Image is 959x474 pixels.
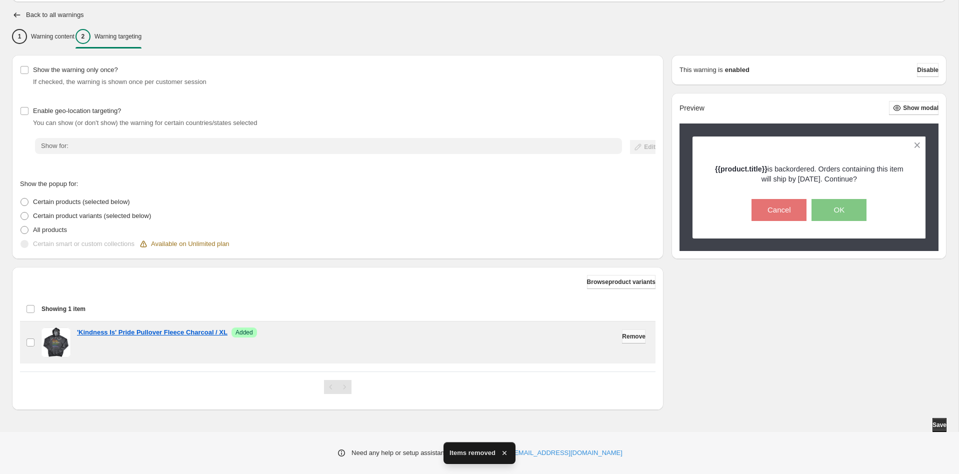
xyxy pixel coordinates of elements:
[715,165,767,173] strong: {{product.title}}
[12,26,74,47] button: 1Warning content
[587,275,655,289] button: Browseproduct variants
[324,380,351,394] nav: Pagination
[33,198,130,205] span: Certain products (selected below)
[903,104,938,112] span: Show modal
[622,332,645,340] span: Remove
[679,104,704,112] h2: Preview
[31,32,74,40] p: Warning content
[12,29,27,44] div: 1
[811,199,866,221] button: OK
[75,26,141,47] button: 2Warning targeting
[33,119,257,126] span: You can show (or don't show) the warning for certain countries/states selected
[75,29,90,44] div: 2
[33,78,206,85] span: If checked, the warning is shown once per customer session
[512,448,622,458] a: [EMAIL_ADDRESS][DOMAIN_NAME]
[33,66,118,73] span: Show the warning only once?
[41,142,68,149] span: Show for:
[449,448,495,458] span: Items removed
[622,329,645,343] button: Remove
[917,63,938,77] button: Disable
[41,327,71,357] img: 'Kindness Is' Pride Pullover Fleece Charcoal / XL
[932,418,946,432] button: Save
[26,11,84,19] h2: Back to all warnings
[20,180,78,187] span: Show the popup for:
[33,107,121,114] span: Enable geo-location targeting?
[917,66,938,74] span: Disable
[751,199,806,221] button: Cancel
[77,327,227,337] a: 'Kindness Is' Pride Pullover Fleece Charcoal / XL
[725,65,749,75] strong: enabled
[889,101,938,115] button: Show modal
[33,225,67,235] p: All products
[138,239,229,249] div: Available on Unlimited plan
[33,239,134,249] p: Certain smart or custom collections
[932,421,946,429] span: Save
[710,164,908,184] p: is backordered. Orders containing this item will ship by [DATE]. Continue?
[94,32,141,40] p: Warning targeting
[235,328,253,336] span: Added
[679,65,723,75] p: This warning is
[33,212,151,219] span: Certain product variants (selected below)
[587,278,655,286] span: Browse product variants
[41,305,85,313] span: Showing 1 item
